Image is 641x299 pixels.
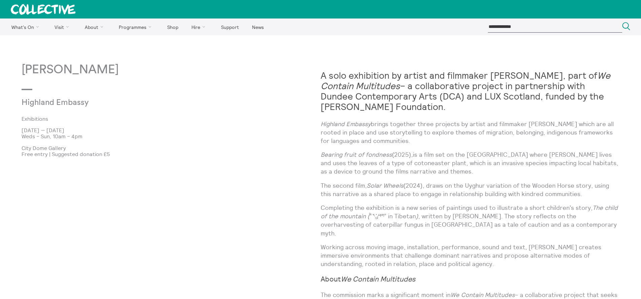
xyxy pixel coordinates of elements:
em: Bearing fruit of fondness [321,151,392,158]
a: Programmes [113,18,160,35]
em: We Contain Multitudes [451,291,515,299]
p: Weds – Sun, 10am – 4pm [22,133,321,139]
em: Highland Embassy [321,120,371,128]
a: Shop [161,18,184,35]
a: Exhibitions [22,116,310,122]
em: We Contain Multitudes [341,274,416,284]
a: News [246,18,270,35]
p: [PERSON_NAME] [22,63,321,77]
strong: About [321,274,416,284]
p: The second film, (2024), draws on the Uyghur variation of the Wooden Horse story, using this narr... [321,181,620,198]
a: Visit [49,18,78,35]
strong: A solo exhibition by artist and filmmaker [PERSON_NAME], part of – a collaborative project in par... [321,70,610,112]
a: Support [215,18,245,35]
em: The child of the mountain [321,204,618,220]
p: Highland Embassy [22,98,221,108]
p: (2025) is a film set on the [GEOGRAPHIC_DATA] where [PERSON_NAME] lives and uses the leaves of a ... [321,150,620,176]
p: Free entry | Suggested donation £5 [22,151,321,157]
a: About [79,18,112,35]
p: Completing the exhibition is a new series of paintings used to illustrate a short children's stor... [321,203,620,237]
a: Hire [186,18,214,35]
em: , [411,151,413,158]
em: ( [367,212,369,220]
em: ) [416,212,418,220]
a: What's On [5,18,47,35]
p: Working across moving image, installation, performance, sound and text, [PERSON_NAME] creates imm... [321,243,620,268]
em: We Contain Multitudes [321,70,610,91]
p: brings together three projects by artist and filmmaker [PERSON_NAME] which are all rooted in plac... [321,120,620,145]
p: [DATE] — [DATE] [22,127,321,133]
p: City Dome Gallery [22,145,321,151]
em: Solar Wheels [367,182,403,189]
